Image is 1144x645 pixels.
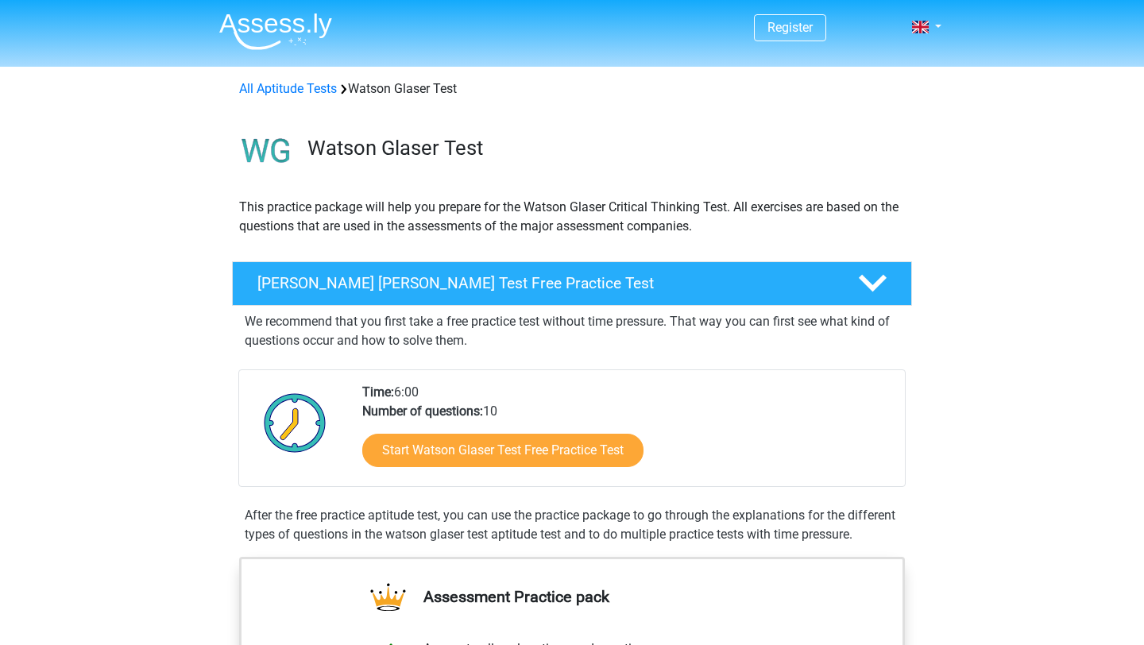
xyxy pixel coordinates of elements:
h4: [PERSON_NAME] [PERSON_NAME] Test Free Practice Test [257,274,833,292]
b: Number of questions: [362,404,483,419]
a: Register [767,20,813,35]
a: Start Watson Glaser Test Free Practice Test [362,434,643,467]
div: After the free practice aptitude test, you can use the practice package to go through the explana... [238,506,906,544]
a: All Aptitude Tests [239,81,337,96]
b: Time: [362,384,394,400]
div: Watson Glaser Test [233,79,911,98]
img: watson glaser test [233,118,300,185]
h3: Watson Glaser Test [307,136,899,160]
div: 6:00 10 [350,383,904,486]
p: We recommend that you first take a free practice test without time pressure. That way you can fir... [245,312,899,350]
p: This practice package will help you prepare for the Watson Glaser Critical Thinking Test. All exe... [239,198,905,236]
img: Assessly [219,13,332,50]
a: [PERSON_NAME] [PERSON_NAME] Test Free Practice Test [226,261,918,306]
img: Clock [255,383,335,462]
